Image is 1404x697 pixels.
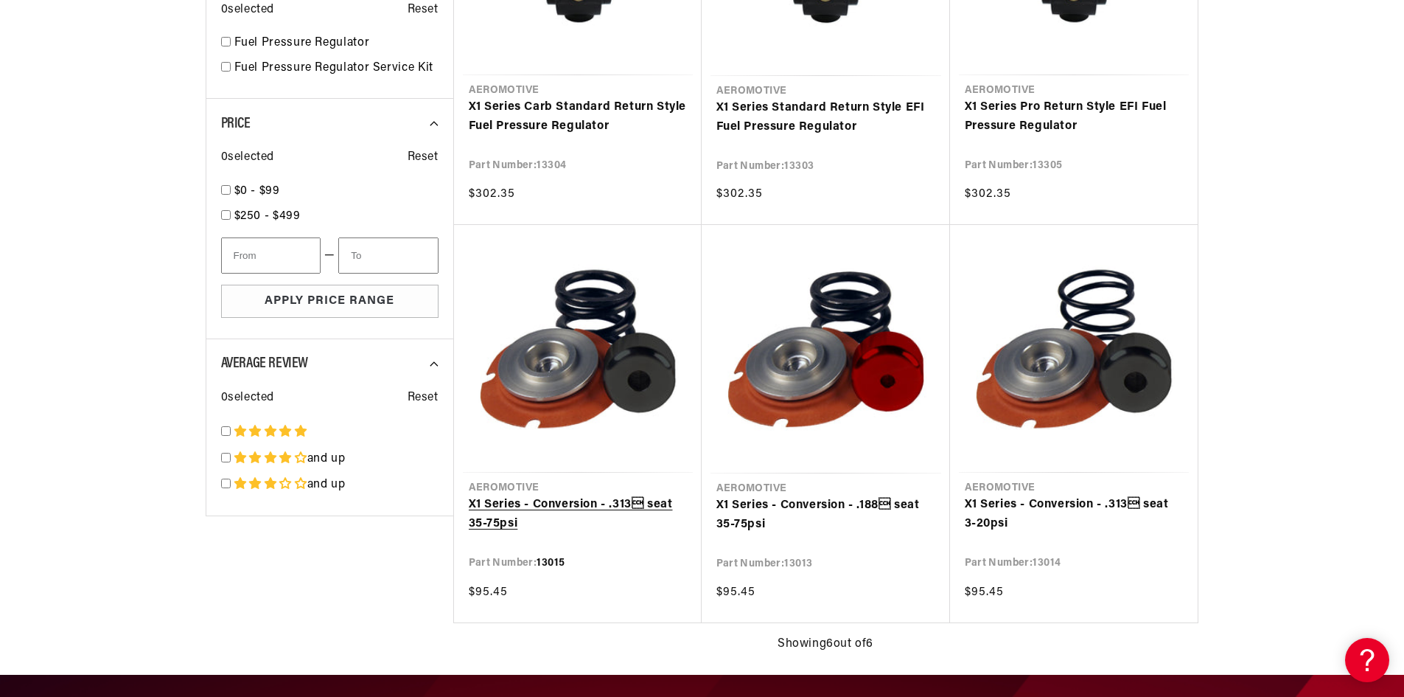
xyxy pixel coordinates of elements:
span: Showing 6 out of 6 [778,635,873,654]
span: 0 selected [221,389,274,408]
input: From [221,237,321,274]
span: 0 selected [221,1,274,20]
span: and up [307,453,346,465]
span: Price [221,117,251,131]
a: X1 Series - Conversion - .313 seat 35-75psi [469,496,687,533]
span: $250 - $499 [234,210,301,222]
span: and up [307,479,346,490]
span: — [324,246,335,266]
a: X1 Series Carb Standard Return Style Fuel Pressure Regulator [469,98,687,136]
a: X1 Series Standard Return Style EFI Fuel Pressure Regulator [716,99,935,136]
a: X1 Series Pro Return Style EFI Fuel Pressure Regulator [965,98,1183,136]
button: Apply Price Range [221,285,439,318]
span: Reset [408,148,439,167]
a: X1 Series - Conversion - .188 seat 35-75psi [716,496,935,534]
span: $0 - $99 [234,185,280,197]
span: Reset [408,1,439,20]
a: Fuel Pressure Regulator [234,34,439,53]
input: To [338,237,438,274]
span: 0 selected [221,148,274,167]
span: Average Review [221,356,308,371]
a: Fuel Pressure Regulator Service Kit [234,59,439,78]
a: X1 Series - Conversion - .313 seat 3-20psi [965,496,1183,533]
span: Reset [408,389,439,408]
